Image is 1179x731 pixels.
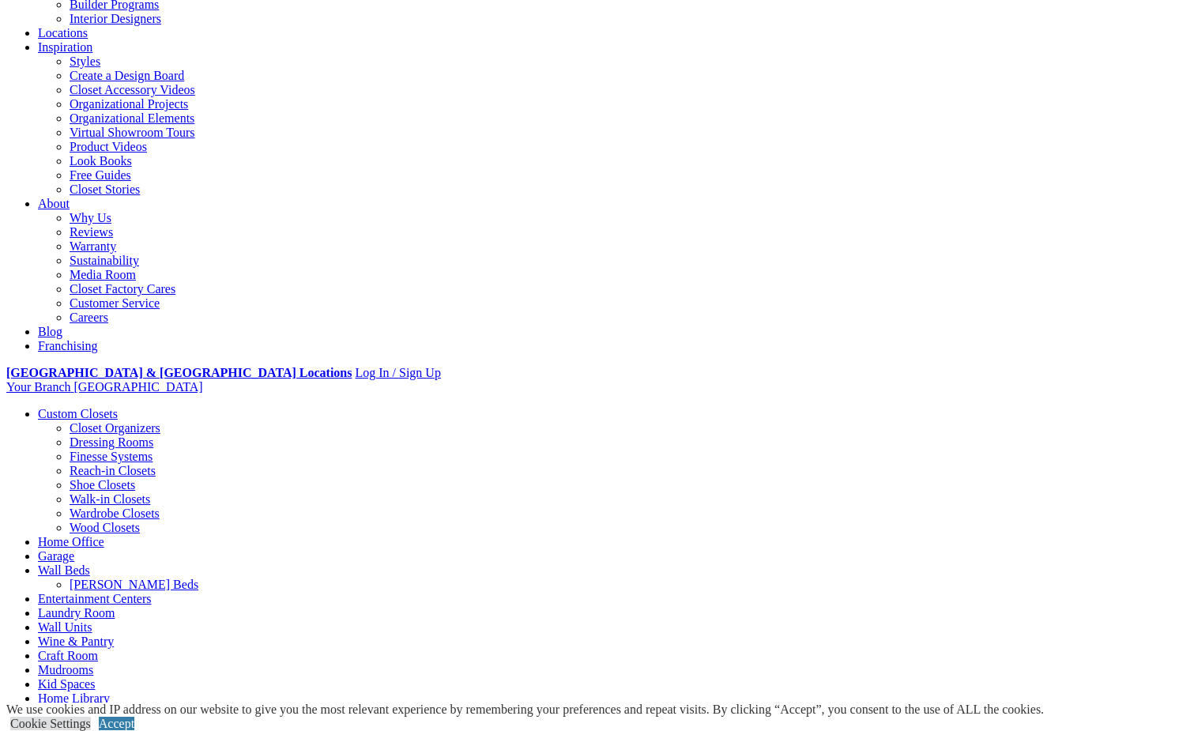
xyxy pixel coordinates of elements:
[6,703,1044,717] div: We use cookies and IP address on our website to give you the most relevant experience by remember...
[6,366,352,379] a: [GEOGRAPHIC_DATA] & [GEOGRAPHIC_DATA] Locations
[38,197,70,210] a: About
[38,535,104,548] a: Home Office
[70,12,161,25] a: Interior Designers
[38,663,93,676] a: Mudrooms
[70,492,150,506] a: Walk-in Closets
[70,311,108,324] a: Careers
[38,592,152,605] a: Entertainment Centers
[70,478,135,492] a: Shoe Closets
[38,407,118,420] a: Custom Closets
[70,421,160,435] a: Closet Organizers
[70,211,111,224] a: Why Us
[70,97,188,111] a: Organizational Projects
[38,606,115,620] a: Laundry Room
[38,549,74,563] a: Garage
[70,126,195,139] a: Virtual Showroom Tours
[38,635,114,648] a: Wine & Pantry
[70,239,116,253] a: Warranty
[70,168,131,182] a: Free Guides
[70,296,160,310] a: Customer Service
[70,282,175,296] a: Closet Factory Cares
[10,717,91,730] a: Cookie Settings
[70,225,113,239] a: Reviews
[70,435,153,449] a: Dressing Rooms
[70,140,147,153] a: Product Videos
[6,380,203,394] a: Your Branch [GEOGRAPHIC_DATA]
[70,578,198,591] a: [PERSON_NAME] Beds
[70,464,156,477] a: Reach-in Closets
[70,111,194,125] a: Organizational Elements
[70,521,140,534] a: Wood Closets
[70,183,140,196] a: Closet Stories
[6,380,70,394] span: Your Branch
[38,325,62,338] a: Blog
[70,69,184,82] a: Create a Design Board
[38,339,98,352] a: Franchising
[70,55,100,68] a: Styles
[38,40,92,54] a: Inspiration
[38,649,98,662] a: Craft Room
[70,507,160,520] a: Wardrobe Closets
[38,677,95,691] a: Kid Spaces
[355,366,440,379] a: Log In / Sign Up
[70,154,132,168] a: Look Books
[38,620,92,634] a: Wall Units
[38,563,90,577] a: Wall Beds
[38,26,88,40] a: Locations
[70,450,153,463] a: Finesse Systems
[70,254,139,267] a: Sustainability
[99,717,134,730] a: Accept
[38,691,110,705] a: Home Library
[70,268,136,281] a: Media Room
[70,83,195,96] a: Closet Accessory Videos
[73,380,202,394] span: [GEOGRAPHIC_DATA]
